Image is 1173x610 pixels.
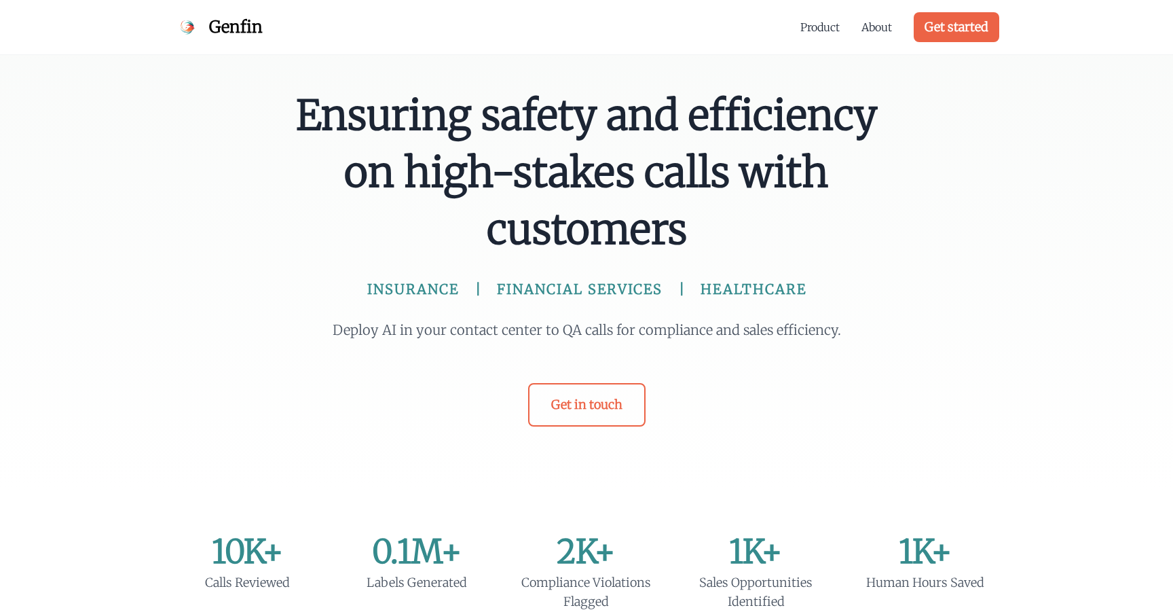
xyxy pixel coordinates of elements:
[209,16,263,38] span: Genfin
[851,573,999,592] div: Human Hours Saved
[914,12,999,42] a: Get started
[679,280,684,299] span: |
[293,87,880,258] span: Ensuring safety and efficiency on high-stakes calls with customers
[497,280,663,299] span: FINANCIAL SERVICES
[174,573,322,592] div: Calls Reviewed
[326,321,847,340] p: Deploy AI in your contact center to QA calls for compliance and sales efficiency.
[800,19,840,35] a: Product
[475,280,481,299] span: |
[851,535,999,568] div: 1K+
[174,14,263,41] a: Genfin
[701,280,806,299] span: HEALTHCARE
[174,14,201,41] img: Genfin Logo
[174,535,322,568] div: 10K+
[861,19,892,35] a: About
[367,280,459,299] span: INSURANCE
[343,535,491,568] div: 0.1M+
[513,535,660,568] div: 2K+
[343,573,491,592] div: Labels Generated
[682,535,830,568] div: 1K+
[528,383,646,427] a: Get in touch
